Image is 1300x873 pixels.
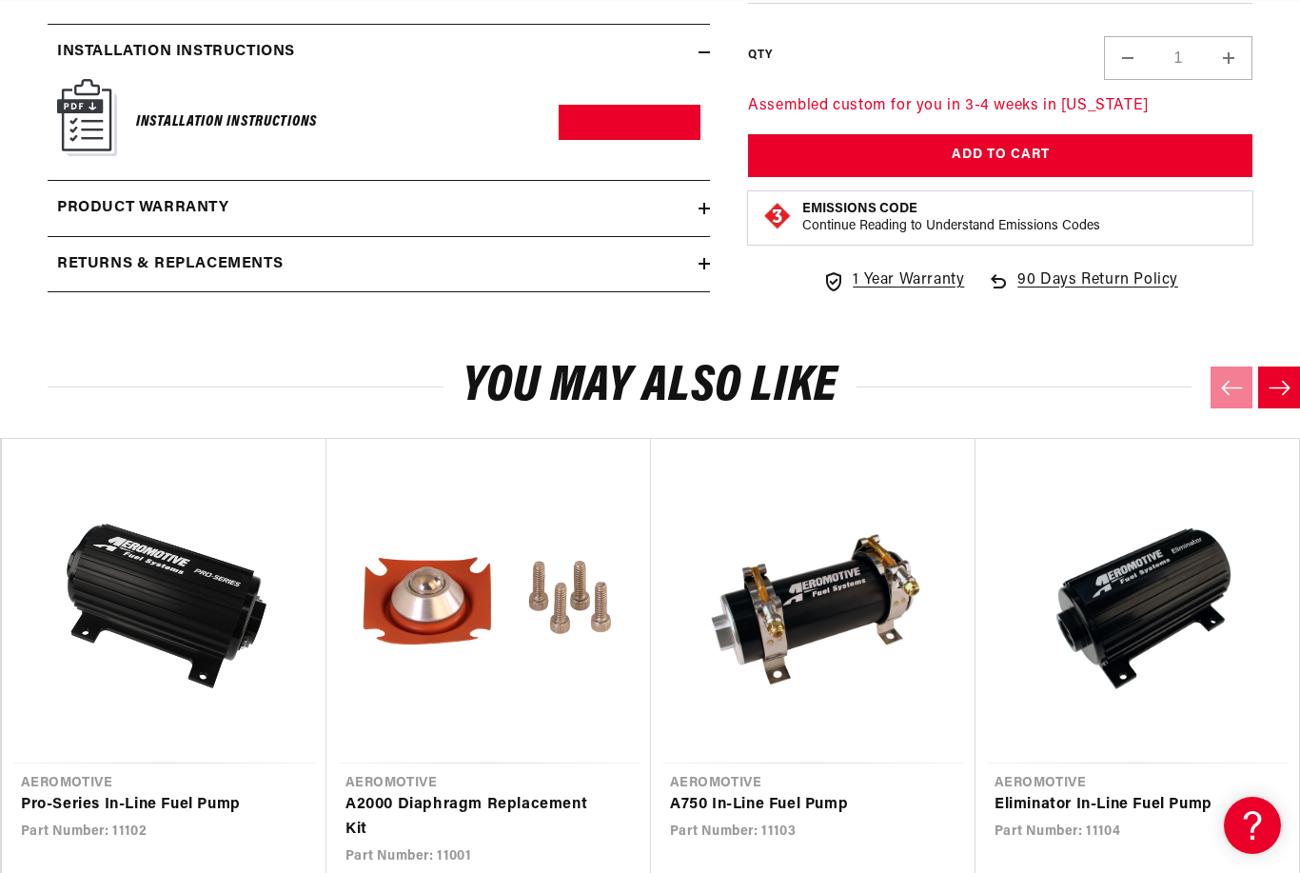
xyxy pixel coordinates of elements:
[48,365,1252,409] h2: You may also like
[136,109,317,135] h6: Installation Instructions
[670,793,937,818] a: A750 In-Line Fuel Pump
[995,793,1262,818] a: Eliminator In-Line Fuel Pump
[48,25,710,80] summary: Installation Instructions
[57,252,283,277] h2: Returns & replacements
[1017,268,1178,312] span: 90 Days Return Policy
[345,793,613,842] a: A2000 Diaphragm Replacement Kit
[987,268,1178,312] a: 90 Days Return Policy
[57,79,117,156] img: Instruction Manual
[48,181,710,236] summary: Product warranty
[1211,367,1252,408] button: Previous slide
[802,202,917,216] strong: Emissions Code
[748,134,1252,177] button: Add to Cart
[57,40,295,65] h2: Installation Instructions
[48,237,710,292] summary: Returns & replacements
[748,48,772,64] label: QTY
[802,218,1100,235] p: Continue Reading to Understand Emissions Codes
[802,201,1100,235] button: Emissions CodeContinue Reading to Understand Emissions Codes
[853,268,964,293] span: 1 Year Warranty
[21,793,288,818] a: Pro-Series In-Line Fuel Pump
[559,105,700,140] a: Download PDF
[57,196,229,221] h2: Product warranty
[748,94,1252,119] p: Assembled custom for you in 3-4 weeks in [US_STATE]
[822,268,964,293] a: 1 Year Warranty
[762,201,793,231] img: Emissions code
[1258,367,1300,408] button: Next slide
